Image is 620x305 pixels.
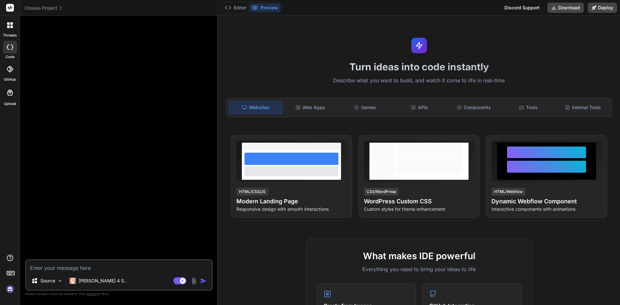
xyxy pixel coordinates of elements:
[547,3,584,13] button: Download
[40,278,55,284] p: Source
[87,292,98,296] span: privacy
[236,197,346,206] h4: Modern Landing Page
[501,3,543,13] div: Discord Support
[222,3,249,12] button: Editor
[502,101,555,114] div: Tools
[4,101,16,107] label: Upload
[249,3,281,12] button: Preview
[5,284,15,295] img: signin
[491,188,525,196] div: HTML/Webflow
[222,61,616,73] h1: Turn ideas into code instantly
[364,197,474,206] h4: WordPress Custom CSS
[78,278,127,284] p: [PERSON_NAME] 4 S..
[364,188,398,196] div: CSS/WordPress
[284,101,337,114] div: Web Apps
[588,3,617,13] button: Deploy
[190,277,198,285] img: attachment
[491,206,602,212] p: Interactive components with animations
[3,33,17,38] label: threads
[229,101,283,114] div: Websites
[364,206,474,212] p: Custom styles for theme enhancement
[317,249,522,263] h2: What makes IDE powerful
[317,265,522,273] p: Everything you need to bring your ideas to life
[236,206,346,212] p: Responsive design with smooth interactions
[236,188,268,196] div: HTML/CSS/JS
[200,278,207,284] img: icon
[491,197,602,206] h4: Dynamic Webflow Component
[57,278,63,284] img: Pick Models
[338,101,392,114] div: Games
[4,77,16,82] label: GitHub
[25,5,63,11] span: Choose Project
[447,101,501,114] div: Components
[556,101,609,114] div: Internal Tools
[25,291,213,297] p: Always double-check its answers. Your in Bind
[5,54,15,60] label: code
[393,101,446,114] div: APIs
[222,76,616,85] p: Describe what you want to build, and watch it come to life in real-time
[69,278,76,284] img: Claude 4 Sonnet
